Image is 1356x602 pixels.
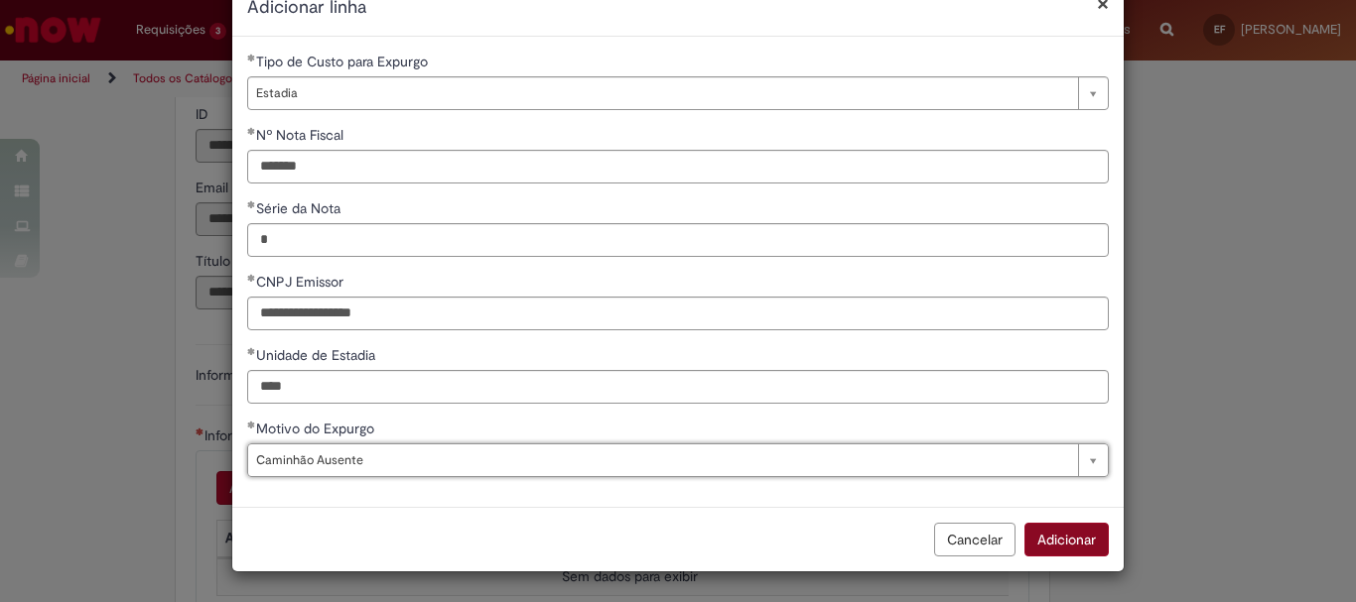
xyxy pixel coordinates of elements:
input: Unidade de Estadia [247,370,1109,404]
button: Adicionar [1024,523,1109,556]
span: Motivo do Expurgo [256,420,378,437]
input: CNPJ Emissor [247,297,1109,330]
span: Obrigatório Preenchido [247,347,256,355]
span: Obrigatório Preenchido [247,200,256,208]
button: Cancelar [934,523,1016,556]
span: Obrigatório Preenchido [247,274,256,282]
span: Tipo de Custo para Expurgo [256,53,432,70]
span: CNPJ Emissor [256,273,347,291]
span: Obrigatório Preenchido [247,127,256,135]
input: Série da Nota [247,223,1109,257]
span: Caminhão Ausente [256,444,1068,476]
span: Obrigatório Preenchido [247,54,256,61]
span: Unidade de Estadia [256,346,379,364]
input: Nº Nota Fiscal [247,150,1109,183]
span: Estadia [256,77,1068,109]
span: Obrigatório Preenchido [247,421,256,428]
span: Nº Nota Fiscal [256,126,347,144]
span: Série da Nota [256,199,344,217]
